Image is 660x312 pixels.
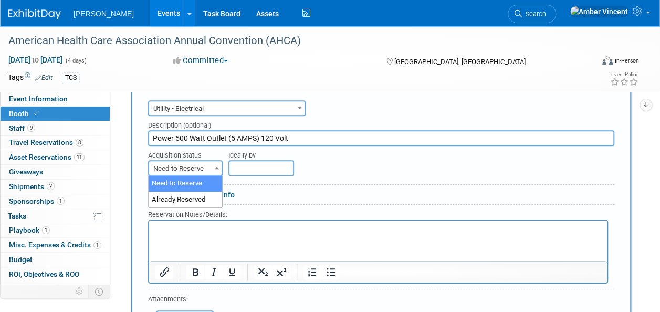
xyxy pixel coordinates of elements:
span: Travel Reservations [9,138,83,147]
span: [DATE] [DATE] [8,55,63,65]
div: American Health Care Association Annual Convention (AHCA) [5,32,585,50]
span: 11 [74,153,85,161]
button: Underline [223,265,241,279]
img: ExhibitDay [8,9,61,19]
button: Superscript [273,265,290,279]
td: Toggle Event Tabs [89,285,110,298]
a: Asset Reservations11 [1,150,110,164]
span: 9 [54,285,61,293]
img: Format-Inperson.png [602,56,613,65]
span: ROI, Objectives & ROO [9,270,79,278]
iframe: Rich Text Area [149,221,607,261]
span: Need to Reserve [149,161,222,176]
span: 1 [93,241,101,249]
li: Already Reserved [149,192,222,208]
span: Utility - Electrical [149,101,305,116]
a: Budget [1,253,110,267]
i: Booth reservation complete [34,110,39,116]
button: Numbered list [303,265,321,279]
div: TCS [62,72,80,84]
td: Tags [8,72,53,84]
a: Attachments9 [1,282,110,296]
span: Shipments [9,182,55,191]
a: Giveaways [1,165,110,179]
span: Search [522,10,546,18]
a: Event Information [1,92,110,106]
span: Booth [9,109,41,118]
span: Asset Reservations [9,153,85,161]
a: Travel Reservations8 [1,136,110,150]
span: Attachments [9,285,61,293]
span: Event Information [9,95,68,103]
span: Staff [9,124,35,132]
button: Subscript [254,265,272,279]
a: ROI, Objectives & ROO [1,267,110,282]
span: Misc. Expenses & Credits [9,241,101,249]
img: Amber Vincent [570,6,628,17]
div: Attachments: [148,295,214,307]
a: Sponsorships1 [1,194,110,209]
div: Event Format [547,55,639,70]
span: Budget [9,255,33,264]
a: Shipments2 [1,180,110,194]
button: Bullet list [322,265,340,279]
span: (4 days) [65,57,87,64]
button: Italic [205,265,223,279]
button: Insert/edit link [155,265,173,279]
button: Committed [170,55,232,66]
div: Ideally by [228,146,574,160]
span: 8 [76,139,83,147]
span: Tasks [8,212,26,220]
span: Utility - Electrical [148,100,306,116]
span: 1 [42,226,50,234]
td: Personalize Event Tab Strip [70,285,89,298]
span: Need to Reserve [148,160,223,176]
span: Sponsorships [9,197,65,205]
div: Acquisition status [148,146,213,160]
div: Description (optional) [148,116,614,130]
a: Edit [35,74,53,81]
a: Playbook1 [1,223,110,237]
span: 9 [27,124,35,132]
button: Bold [186,265,204,279]
div: Reservation Notes/Details: [148,209,608,220]
span: [GEOGRAPHIC_DATA], [GEOGRAPHIC_DATA] [394,58,526,66]
span: [PERSON_NAME] [74,9,134,18]
span: 1 [57,197,65,205]
a: Search [508,5,556,23]
a: Booth [1,107,110,121]
span: Giveaways [9,168,43,176]
a: Tasks [1,209,110,223]
span: Playbook [9,226,50,234]
div: Event Rating [610,72,638,77]
a: Staff9 [1,121,110,136]
a: Misc. Expenses & Credits1 [1,238,110,252]
span: 2 [47,182,55,190]
span: to [30,56,40,64]
li: Need to Reserve [149,175,222,192]
div: In-Person [614,57,639,65]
